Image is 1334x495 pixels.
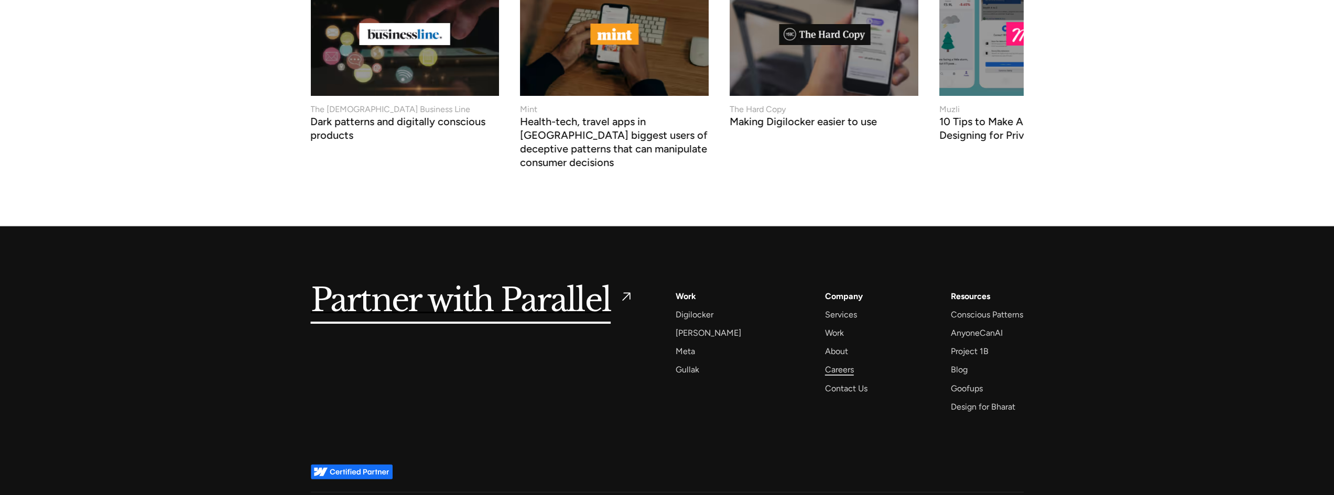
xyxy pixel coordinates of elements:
[825,289,863,303] a: Company
[676,344,695,358] a: Meta
[825,362,854,377] a: Careers
[951,400,1015,414] a: Design for Bharat
[951,307,1023,322] a: Conscious Patterns
[825,381,867,395] a: Contact Us
[311,118,500,142] h3: Dark patterns and digitally conscious products
[676,289,696,303] a: Work
[520,118,709,169] h3: Health-tech, travel apps in [GEOGRAPHIC_DATA] biggest users of deceptive patterns that can manipu...
[730,118,877,128] h3: Making Digilocker easier to use
[951,326,1003,340] a: AnyoneCanAI
[939,118,1128,142] h3: 10 Tips to Make Apps More Human by Designing for Privacy
[311,289,611,313] h5: Partner with Parallel
[951,344,989,358] a: Project 1B
[311,103,471,116] div: The [DEMOGRAPHIC_DATA] Business Line
[730,103,786,116] div: The Hard Copy
[676,307,713,322] a: Digilocker
[825,326,844,340] a: Work
[520,103,537,116] div: Mint
[676,326,741,340] a: [PERSON_NAME]
[951,289,990,303] div: Resources
[825,344,848,358] a: About
[311,289,634,313] a: Partner with Parallel
[825,307,857,322] a: Services
[951,381,983,395] a: Goofups
[951,362,968,377] a: Blog
[676,362,699,377] a: Gullak
[939,103,960,116] div: Muzli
